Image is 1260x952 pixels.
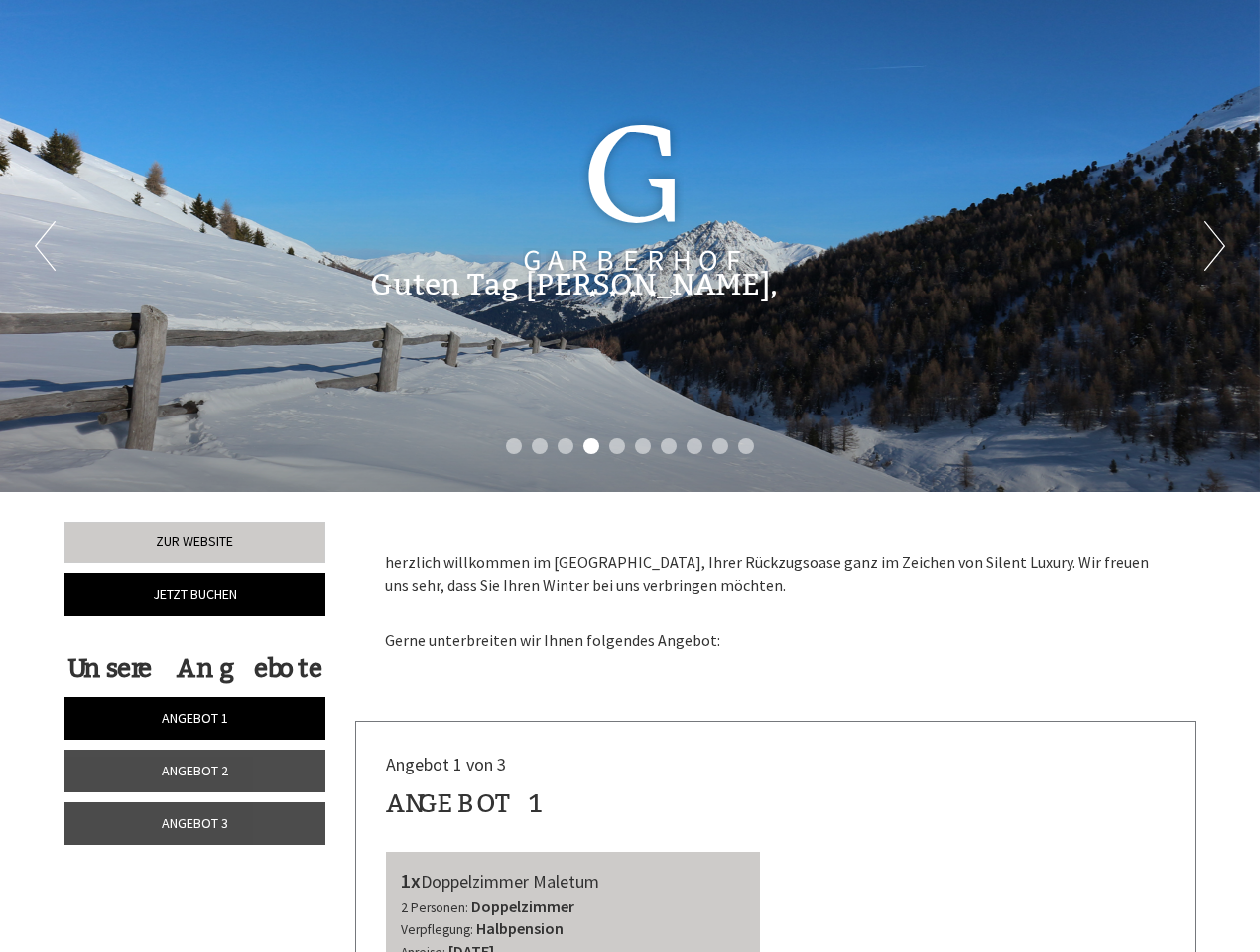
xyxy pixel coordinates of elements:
[162,709,228,727] span: Angebot 1
[471,896,574,916] b: Doppelzimmer
[386,753,506,775] span: Angebot 1 von 3
[64,573,325,616] a: Jetzt buchen
[64,522,325,563] a: Zur Website
[370,269,778,301] h1: Guten Tag [PERSON_NAME],
[476,918,564,938] b: Halbpension
[162,762,228,779] span: Angebot 2
[385,607,1167,653] p: Gerne unterbreiten wir Ihnen folgendes Angebot:
[401,868,421,892] b: 1x
[386,785,546,822] div: Angebot 1
[1204,221,1225,271] button: Next
[385,551,1167,597] p: herzlich willkommen im [GEOGRAPHIC_DATA], Ihrer Rückzugsoase ganz im Zeichen von Silent Luxury. W...
[162,814,228,832] span: Angebot 3
[64,651,325,687] div: Unsere Angebote
[401,921,473,938] small: Verpflegung:
[35,221,56,271] button: Previous
[401,899,468,916] small: 2 Personen:
[401,867,746,895] div: Doppelzimmer Maletum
